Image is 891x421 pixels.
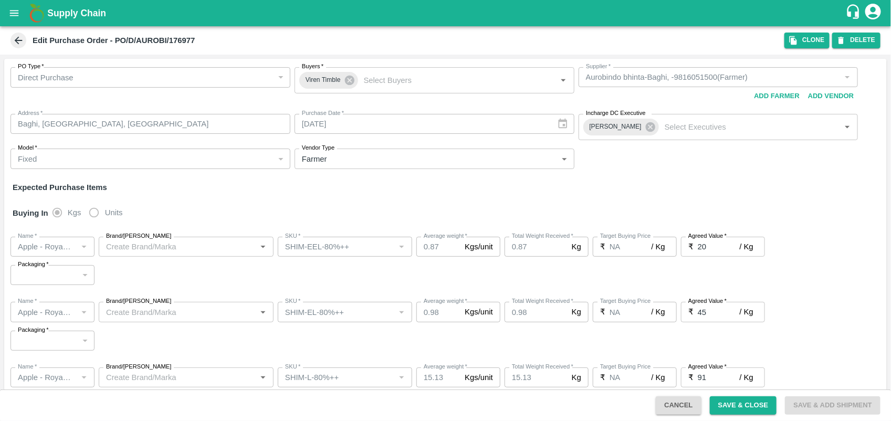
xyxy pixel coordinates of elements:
p: Kg [572,241,581,252]
button: DELETE [832,33,880,48]
p: / Kg [652,306,665,318]
button: Add Vendor [804,87,858,106]
input: Name [14,371,74,384]
input: 0.0 [505,237,568,257]
span: Kgs [68,207,81,218]
input: Create Brand/Marka [102,371,253,384]
input: 0.0 [610,302,652,322]
label: Average weight [424,363,467,371]
label: Total Weight Received [512,232,573,240]
input: Select Buyers [360,73,540,87]
p: / Kg [740,306,753,318]
p: ₹ [600,372,605,383]
input: Select Supplier [582,70,838,84]
input: Select Date [295,114,549,134]
p: ₹ [688,306,694,318]
p: Kgs/unit [465,241,493,252]
input: 0.0 [698,237,740,257]
label: Name [18,297,37,306]
button: Save & Close [710,396,777,415]
label: Brand/[PERSON_NAME] [106,232,171,240]
h6: Buying In [8,202,53,224]
p: Fixed [18,153,37,165]
label: Target Buying Price [600,297,651,306]
button: Open [557,73,570,87]
input: Create Brand/Marka [102,240,253,254]
p: Kg [572,306,581,318]
input: Address [11,114,290,134]
label: Agreed Value [688,232,727,240]
label: Total Weight Received [512,297,573,306]
span: Units [105,207,123,218]
input: 0.0 [610,367,652,387]
label: SKU [285,232,300,240]
p: Kg [572,372,581,383]
p: ₹ [600,241,605,252]
label: SKU [285,363,300,371]
label: Average weight [424,232,467,240]
p: Farmer [302,153,327,165]
p: Kgs/unit [465,372,493,383]
div: customer-support [845,4,864,23]
label: Target Buying Price [600,363,651,371]
button: Open [256,371,270,384]
label: Supplier [586,62,611,71]
input: SKU [281,240,392,254]
label: Average weight [424,297,467,306]
label: Buyers [302,62,323,71]
label: Agreed Value [688,297,727,306]
label: Incharge DC Executive [586,109,646,118]
input: 0.0 [610,237,652,257]
label: Purchase Date [302,109,344,118]
img: logo [26,3,47,24]
button: Add Farmer [750,87,804,106]
label: Model [18,144,37,152]
label: Total Weight Received [512,363,573,371]
div: [PERSON_NAME] [583,119,659,135]
div: buying_in [53,202,131,223]
p: Direct Purchase [18,72,74,83]
input: 0.0 [416,237,460,257]
button: Open [256,240,270,254]
label: PO Type [18,62,44,71]
input: 0.0 [416,367,460,387]
input: Name [14,305,74,319]
p: / Kg [740,372,753,383]
span: Viren Timble [299,75,347,86]
strong: Expected Purchase Items [13,183,107,192]
label: Packaging [18,326,49,334]
label: Vendor Type [302,144,334,152]
input: 0.0 [505,302,568,322]
button: Open [256,305,270,319]
label: Address [18,109,43,118]
a: Supply Chain [47,6,845,20]
p: ₹ [688,241,694,252]
button: Clone [784,33,830,48]
label: Name [18,363,37,371]
div: Viren Timble [299,72,358,89]
input: SKU [281,305,392,319]
p: / Kg [740,241,753,252]
input: SKU [281,371,392,384]
b: Edit Purchase Order - PO/D/AUROBI/176977 [33,36,195,45]
label: Agreed Value [688,363,727,371]
button: Cancel [656,396,701,415]
input: 0.0 [505,367,568,387]
input: 0.0 [698,367,740,387]
input: Create Brand/Marka [102,305,253,319]
input: 0.0 [416,302,460,322]
button: open drawer [2,1,26,25]
b: Supply Chain [47,8,106,18]
p: ₹ [600,306,605,318]
button: Open [841,120,854,134]
input: Select Executives [661,120,824,134]
p: ₹ [688,372,694,383]
span: [PERSON_NAME] [583,121,648,132]
div: account of current user [864,2,883,24]
label: Target Buying Price [600,232,651,240]
p: / Kg [652,241,665,252]
label: Name [18,232,37,240]
label: Brand/[PERSON_NAME] [106,363,171,371]
p: Kgs/unit [465,306,493,318]
p: / Kg [652,372,665,383]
